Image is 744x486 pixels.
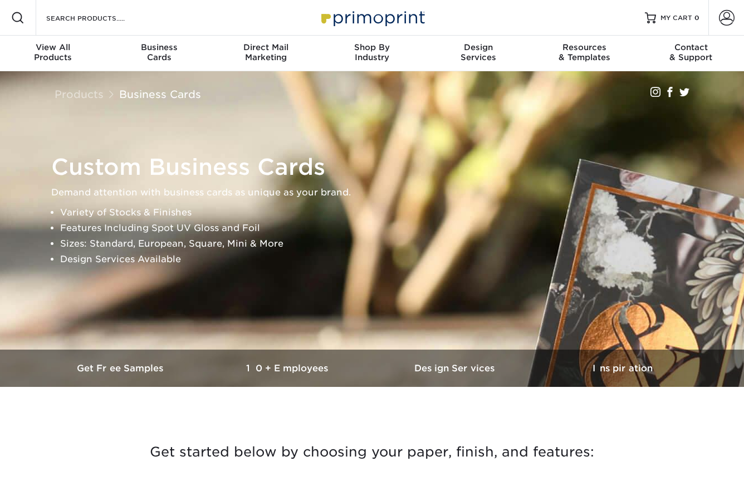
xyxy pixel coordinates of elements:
[660,13,692,23] span: MY CART
[38,363,205,374] h3: Get Free Samples
[638,42,744,62] div: & Support
[213,42,319,52] span: Direct Mail
[539,350,706,387] a: Inspiration
[694,14,699,22] span: 0
[319,42,425,62] div: Industry
[51,154,703,180] h1: Custom Business Cards
[106,42,213,52] span: Business
[38,350,205,387] a: Get Free Samples
[213,36,319,71] a: Direct MailMarketing
[539,363,706,374] h3: Inspiration
[106,36,213,71] a: BusinessCards
[638,36,744,71] a: Contact& Support
[55,88,104,100] a: Products
[60,236,703,252] li: Sizes: Standard, European, Square, Mini & More
[531,36,638,71] a: Resources& Templates
[319,36,425,71] a: Shop ByIndustry
[51,185,703,200] p: Demand attention with business cards as unique as your brand.
[213,42,319,62] div: Marketing
[638,42,744,52] span: Contact
[531,42,638,52] span: Resources
[60,220,703,236] li: Features Including Spot UV Gloss and Foil
[46,427,698,477] h3: Get started below by choosing your paper, finish, and features:
[316,6,428,30] img: Primoprint
[531,42,638,62] div: & Templates
[205,350,372,387] a: 10+ Employees
[425,36,531,71] a: DesignServices
[60,252,703,267] li: Design Services Available
[205,363,372,374] h3: 10+ Employees
[319,42,425,52] span: Shop By
[372,363,539,374] h3: Design Services
[45,11,154,24] input: SEARCH PRODUCTS.....
[60,205,703,220] li: Variety of Stocks & Finishes
[425,42,531,62] div: Services
[425,42,531,52] span: Design
[372,350,539,387] a: Design Services
[106,42,213,62] div: Cards
[119,88,201,100] a: Business Cards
